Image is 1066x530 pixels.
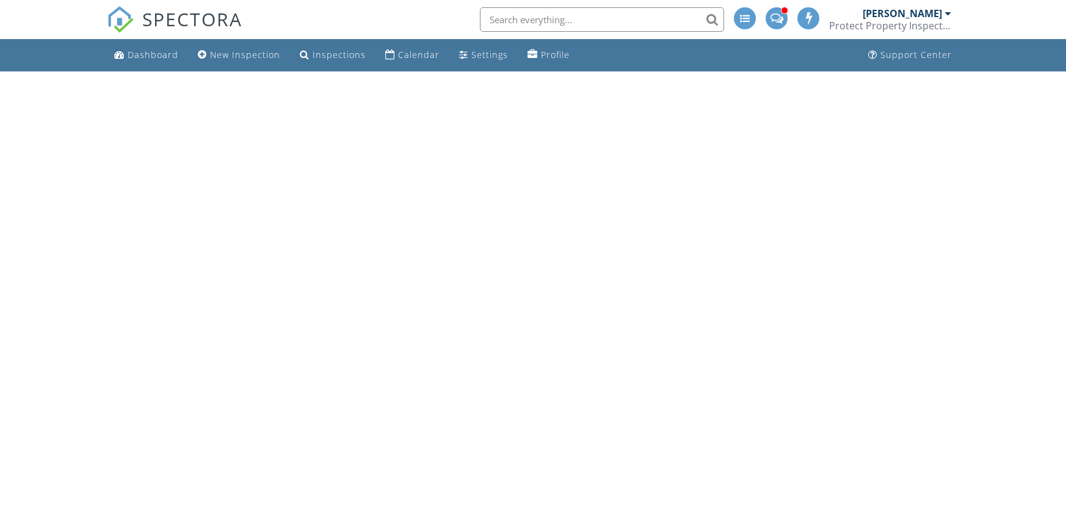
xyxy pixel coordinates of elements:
[880,49,952,60] div: Support Center
[313,49,366,60] div: Inspections
[480,7,724,32] input: Search everything...
[829,20,951,32] div: Protect Property Inspections
[398,49,440,60] div: Calendar
[523,44,575,67] a: Profile
[541,49,570,60] div: Profile
[128,49,178,60] div: Dashboard
[210,49,280,60] div: New Inspection
[471,49,508,60] div: Settings
[109,44,183,67] a: Dashboard
[454,44,513,67] a: Settings
[193,44,285,67] a: New Inspection
[863,7,942,20] div: [PERSON_NAME]
[295,44,371,67] a: Inspections
[863,44,957,67] a: Support Center
[380,44,444,67] a: Calendar
[107,16,242,42] a: SPECTORA
[142,6,242,32] span: SPECTORA
[107,6,134,33] img: The Best Home Inspection Software - Spectora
